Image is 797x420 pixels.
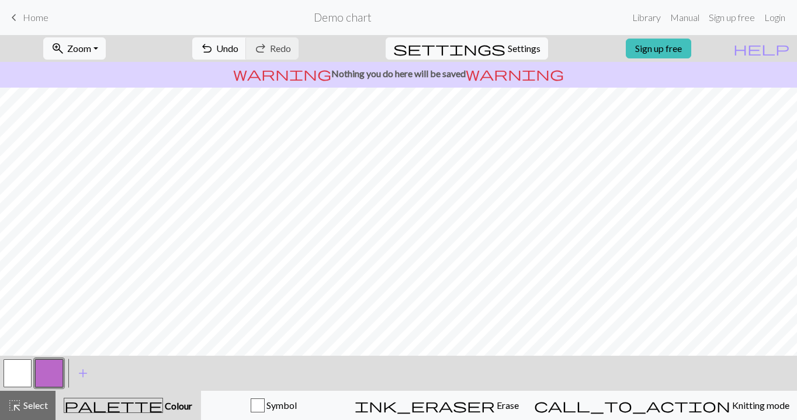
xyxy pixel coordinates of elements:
[265,400,297,411] span: Symbol
[628,6,666,29] a: Library
[466,65,564,82] span: warning
[8,397,22,414] span: highlight_alt
[51,40,65,57] span: zoom_in
[64,397,162,414] span: palette
[386,37,548,60] button: SettingsSettings
[704,6,760,29] a: Sign up free
[393,41,505,55] i: Settings
[495,400,519,411] span: Erase
[5,67,792,81] p: Nothing you do here will be saved
[7,9,21,26] span: keyboard_arrow_left
[23,12,48,23] span: Home
[760,6,790,29] a: Login
[7,8,48,27] a: Home
[730,400,789,411] span: Knitting mode
[216,43,238,54] span: Undo
[22,400,48,411] span: Select
[355,397,495,414] span: ink_eraser
[347,391,526,420] button: Erase
[67,43,91,54] span: Zoom
[200,40,214,57] span: undo
[534,397,730,414] span: call_to_action
[626,39,691,58] a: Sign up free
[56,391,201,420] button: Colour
[393,40,505,57] span: settings
[76,365,90,381] span: add
[163,400,192,411] span: Colour
[192,37,247,60] button: Undo
[43,37,106,60] button: Zoom
[666,6,704,29] a: Manual
[233,65,331,82] span: warning
[314,11,372,24] h2: Demo chart
[526,391,797,420] button: Knitting mode
[201,391,347,420] button: Symbol
[733,40,789,57] span: help
[508,41,540,55] span: Settings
